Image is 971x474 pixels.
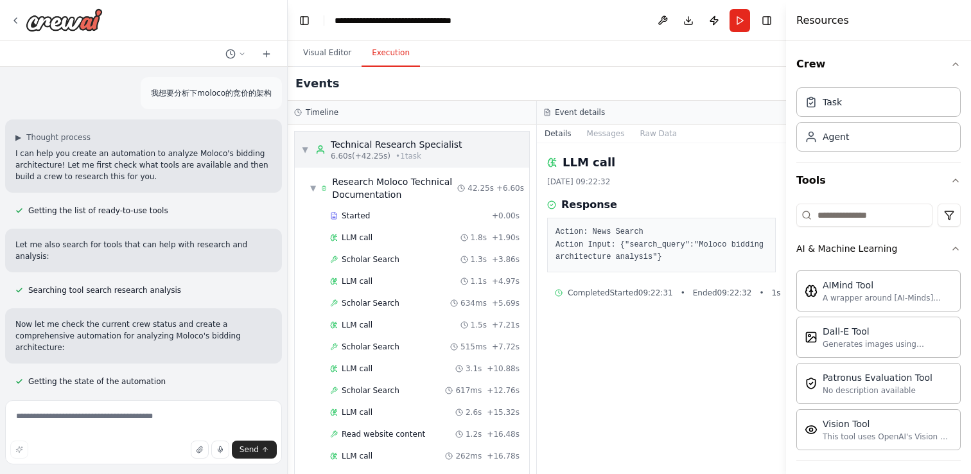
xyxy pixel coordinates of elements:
[555,226,767,264] pre: Action: News Search Action Input: {"search_query":"Moloco bidding architecture analysis"}
[342,276,372,286] span: LLM call
[492,342,520,352] span: + 7.72s
[805,331,818,344] img: Dalletool
[256,46,277,62] button: Start a new chat
[232,441,277,459] button: Send
[466,364,482,374] span: 3.1s
[342,407,372,417] span: LLM call
[460,342,487,352] span: 515ms
[471,254,487,265] span: 1.3s
[331,138,462,151] div: Technical Research Specialist
[455,385,482,396] span: 617ms
[28,206,168,216] span: Getting the list of ready-to-use tools
[471,320,487,330] span: 1.5s
[362,40,420,67] button: Execution
[823,325,952,338] div: Dall-E Tool
[471,276,487,286] span: 1.1s
[487,385,520,396] span: + 12.76s
[460,298,487,308] span: 634ms
[758,12,776,30] button: Hide right sidebar
[579,125,633,143] button: Messages
[301,145,309,155] span: ▼
[561,197,617,213] h3: Response
[796,162,961,198] button: Tools
[492,233,520,243] span: + 1.90s
[796,82,961,162] div: Crew
[26,8,103,31] img: Logo
[28,285,181,295] span: Searching tool search research analysis
[151,87,272,99] p: 我想要分析下moloco的竞价的架构
[240,444,259,455] span: Send
[805,423,818,436] img: Visiontool
[335,14,479,27] nav: breadcrumb
[342,385,399,396] span: Scholar Search
[487,364,520,374] span: + 10.88s
[342,364,372,374] span: LLM call
[492,211,520,221] span: + 0.00s
[26,132,91,143] span: Thought process
[823,279,952,292] div: AIMind Tool
[331,151,390,161] span: 6.60s (+42.25s)
[295,12,313,30] button: Hide left sidebar
[568,288,609,298] span: Completed
[823,293,952,303] div: A wrapper around [AI-Minds]([URL][DOMAIN_NAME]). Useful for when you need answers to questions fr...
[15,319,272,353] p: Now let me check the current crew status and create a comprehensive automation for analyzing Molo...
[823,339,952,349] div: Generates images using OpenAI's Dall-E model.
[496,183,524,193] span: + 6.60s
[492,276,520,286] span: + 4.97s
[796,46,961,82] button: Crew
[796,242,897,255] div: AI & Machine Learning
[823,371,932,384] div: Patronus Evaluation Tool
[805,377,818,390] img: Patronusevaltool
[342,254,399,265] span: Scholar Search
[681,288,685,298] span: •
[487,407,520,417] span: + 15.32s
[15,132,91,143] button: ▶Thought process
[332,175,457,201] span: Research Moloco Technical Documentation
[468,183,494,193] span: 42.25s
[15,239,272,262] p: Let me also search for tools that can help with research and analysis:
[759,288,764,298] span: •
[555,107,605,118] h3: Event details
[342,342,399,352] span: Scholar Search
[455,451,482,461] span: 262ms
[609,288,672,298] span: Started 09:22:31
[796,232,961,265] button: AI & Machine Learning
[537,125,579,143] button: Details
[632,125,685,143] button: Raw Data
[823,96,842,109] div: Task
[306,107,338,118] h3: Timeline
[466,429,482,439] span: 1.2s
[487,429,520,439] span: + 16.48s
[396,151,421,161] span: • 1 task
[823,417,952,430] div: Vision Tool
[563,154,615,171] h2: LLM call
[772,288,781,298] span: 1 s
[492,254,520,265] span: + 3.86s
[220,46,251,62] button: Switch to previous chat
[693,288,752,298] span: Ended 09:22:32
[15,148,272,182] p: I can help you create an automation to analyze Moloco's bidding architecture! Let me first check ...
[487,451,520,461] span: + 16.78s
[293,40,362,67] button: Visual Editor
[28,376,166,387] span: Getting the state of the automation
[547,177,776,187] div: [DATE] 09:22:32
[471,233,487,243] span: 1.8s
[10,441,28,459] button: Improve this prompt
[211,441,229,459] button: Click to speak your automation idea
[823,385,932,396] div: No description available
[342,233,372,243] span: LLM call
[191,441,209,459] button: Upload files
[796,13,849,28] h4: Resources
[342,211,370,221] span: Started
[15,132,21,143] span: ▶
[310,183,316,193] span: ▼
[466,407,482,417] span: 2.6s
[805,285,818,297] img: Aimindtool
[823,130,849,143] div: Agent
[342,320,372,330] span: LLM call
[342,298,399,308] span: Scholar Search
[342,429,425,439] span: Read website content
[342,451,372,461] span: LLM call
[492,298,520,308] span: + 5.69s
[823,432,952,442] div: This tool uses OpenAI's Vision API to describe the contents of an image.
